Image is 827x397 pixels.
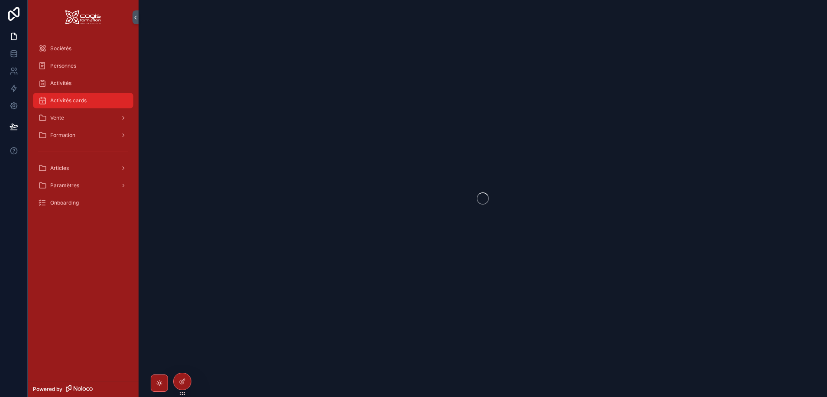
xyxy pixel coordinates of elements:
[50,45,71,52] span: Sociétés
[65,10,101,24] img: App logo
[50,165,69,172] span: Articles
[50,199,79,206] span: Onboarding
[33,75,133,91] a: Activités
[50,97,87,104] span: Activités cards
[50,62,76,69] span: Personnes
[33,160,133,176] a: Articles
[33,386,62,393] span: Powered by
[50,132,75,139] span: Formation
[50,182,79,189] span: Paramètres
[33,93,133,108] a: Activités cards
[28,35,139,222] div: scrollable content
[33,195,133,211] a: Onboarding
[50,114,64,121] span: Vente
[33,41,133,56] a: Sociétés
[33,110,133,126] a: Vente
[33,178,133,193] a: Paramètres
[28,381,139,397] a: Powered by
[33,127,133,143] a: Formation
[50,80,71,87] span: Activités
[33,58,133,74] a: Personnes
